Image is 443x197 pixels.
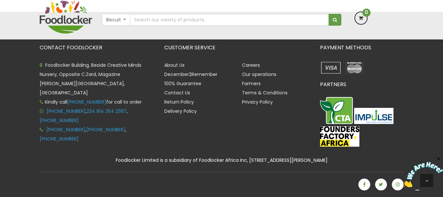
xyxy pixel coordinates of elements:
a: About Us [164,62,185,68]
a: Careers [242,62,260,68]
a: Privacy Policy [242,99,273,105]
a: 234 814 364 2387 [87,108,127,114]
img: Impulse [354,108,393,124]
a: Return Policy [164,99,194,105]
span: , , [40,126,126,142]
span: 0 [362,9,371,17]
a: [PHONE_NUMBER] [46,126,85,133]
a: [PHONE_NUMBER] [67,99,106,105]
span: , , [40,108,128,124]
a: Contact Us [164,89,190,96]
div: Foodlocker Limited is a subsidiary of Foodlocker Africa Inc, [STREET_ADDRESS][PERSON_NAME] [35,157,409,164]
a: [PHONE_NUMBER] [47,108,86,114]
h3: PARTNERS [320,82,404,87]
a: [PHONE_NUMBER] [86,126,125,133]
h3: PAYMENT METHODS [320,45,404,51]
img: CTA [320,97,353,124]
a: 100% Guarantee [164,80,201,87]
img: FFA [320,126,359,147]
a: Delivery Policy [164,108,197,114]
span: Kindly call for call to order [40,99,142,105]
h3: CONTACT FOODLOCKER [40,45,154,51]
img: payment [320,61,342,75]
a: Farmers [242,80,261,87]
span: Foodlocker Building, Beside Creative Minds Nursery, Opposite C.Zard, Magazine [PERSON_NAME][GEOGR... [40,62,141,96]
a: Terms & Conditions [242,89,288,96]
iframe: chat widget [402,156,443,187]
a: December2Remember [164,71,217,78]
a: [PHONE_NUMBER] [40,117,79,124]
button: Biscuit [102,14,131,26]
img: payment [343,61,365,75]
a: Our operations [242,71,276,78]
h3: CUSTOMER SERVICE [164,45,310,51]
a: [PHONE_NUMBER] [40,135,79,142]
input: Search our variety of products [130,14,329,26]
